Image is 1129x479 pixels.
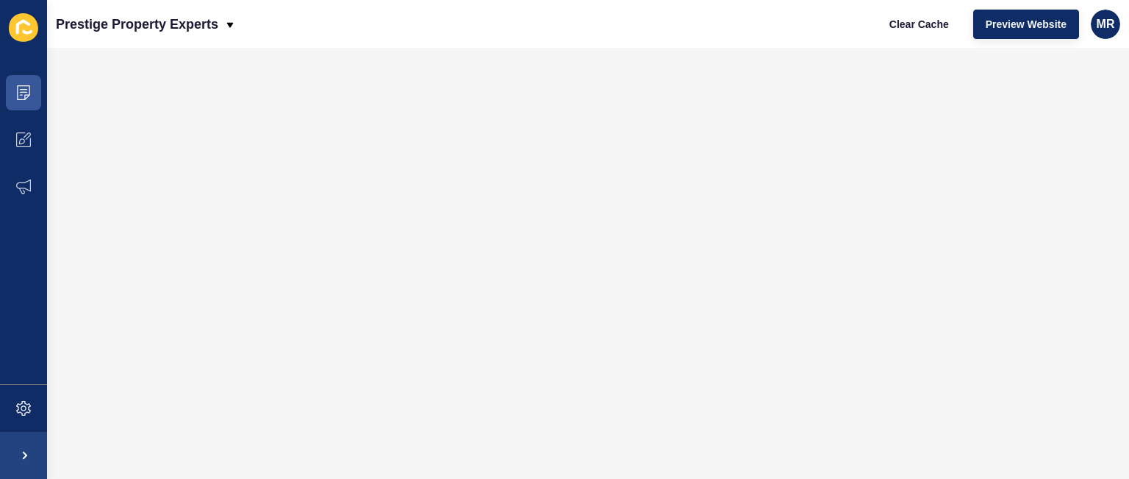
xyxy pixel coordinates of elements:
[889,17,949,32] span: Clear Cache
[1097,17,1115,32] span: MR
[56,6,218,43] p: Prestige Property Experts
[973,10,1079,39] button: Preview Website
[877,10,961,39] button: Clear Cache
[986,17,1067,32] span: Preview Website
